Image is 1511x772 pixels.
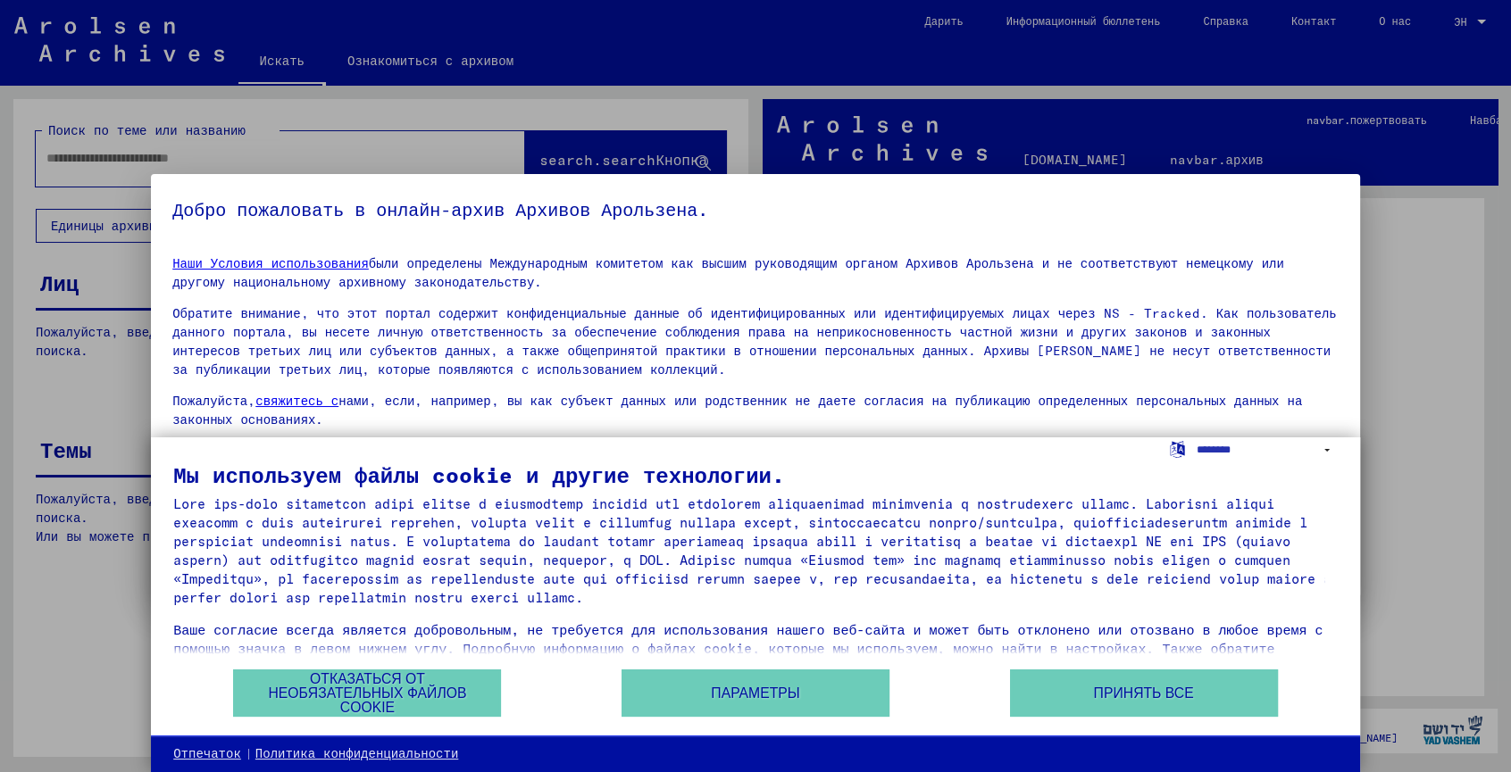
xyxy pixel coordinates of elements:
[172,255,369,271] a: Наши Условия использования
[233,669,501,717] button: Отказаться от необязательных файлов cookie
[173,494,1338,607] div: Lore ips-dolo sitametcon adipi elitse d eiusmodtemp incidid utl etdolorem aliquaenimad minimvenia...
[1010,669,1278,717] button: Принять все
[173,745,241,763] a: Отпечаток
[255,745,458,763] a: Политика конфиденциальности
[172,304,1339,379] p: Обратите внимание, что этот портал содержит конфиденциальные данные об идентифицированных или иде...
[1197,437,1338,463] select: Выбрать язык
[172,392,1339,429] p: Пожалуйста, нами, если, например, вы как субъект данных или родственник не даете согласия на публ...
[172,195,1339,224] h5: Добро пожаловать в онлайн-архив Архивов Арользена.
[172,254,1339,292] p: были определены Международным комитетом как высшим руководящим органом Архивов Арользена и не соо...
[622,669,889,717] button: Параметры
[173,620,1338,677] div: Ваше согласие всегда является добровольным, не требуется для использования нашего веб-сайта и мож...
[255,393,338,409] a: свяжитесь с
[173,464,1338,486] div: Мы используем файлы cookie и другие технологии.
[1168,439,1187,456] label: Выбрать язык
